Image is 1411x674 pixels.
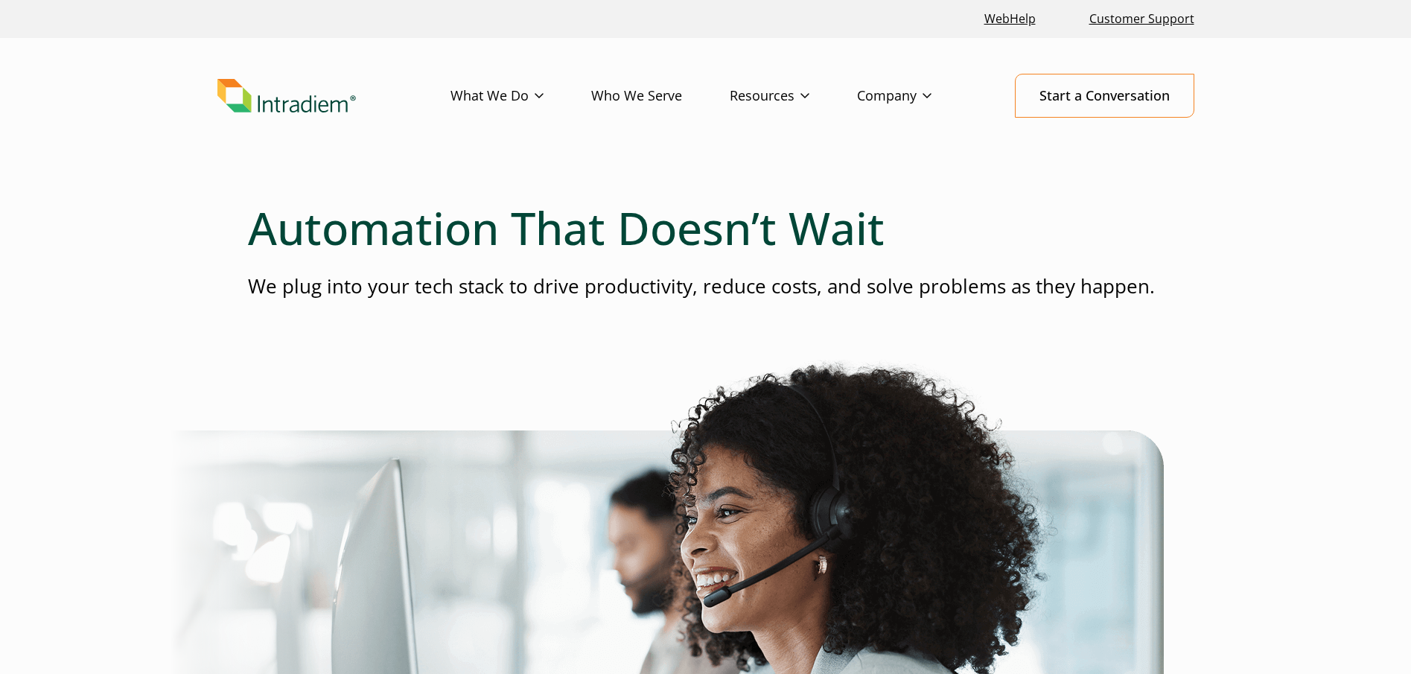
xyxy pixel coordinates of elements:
[1083,3,1200,35] a: Customer Support
[248,201,1164,255] h1: Automation That Doesn’t Wait
[217,79,356,113] img: Intradiem
[1015,74,1194,118] a: Start a Conversation
[857,74,979,118] a: Company
[248,273,1164,300] p: We plug into your tech stack to drive productivity, reduce costs, and solve problems as they happen.
[978,3,1042,35] a: Link opens in a new window
[591,74,730,118] a: Who We Serve
[450,74,591,118] a: What We Do
[217,79,450,113] a: Link to homepage of Intradiem
[730,74,857,118] a: Resources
